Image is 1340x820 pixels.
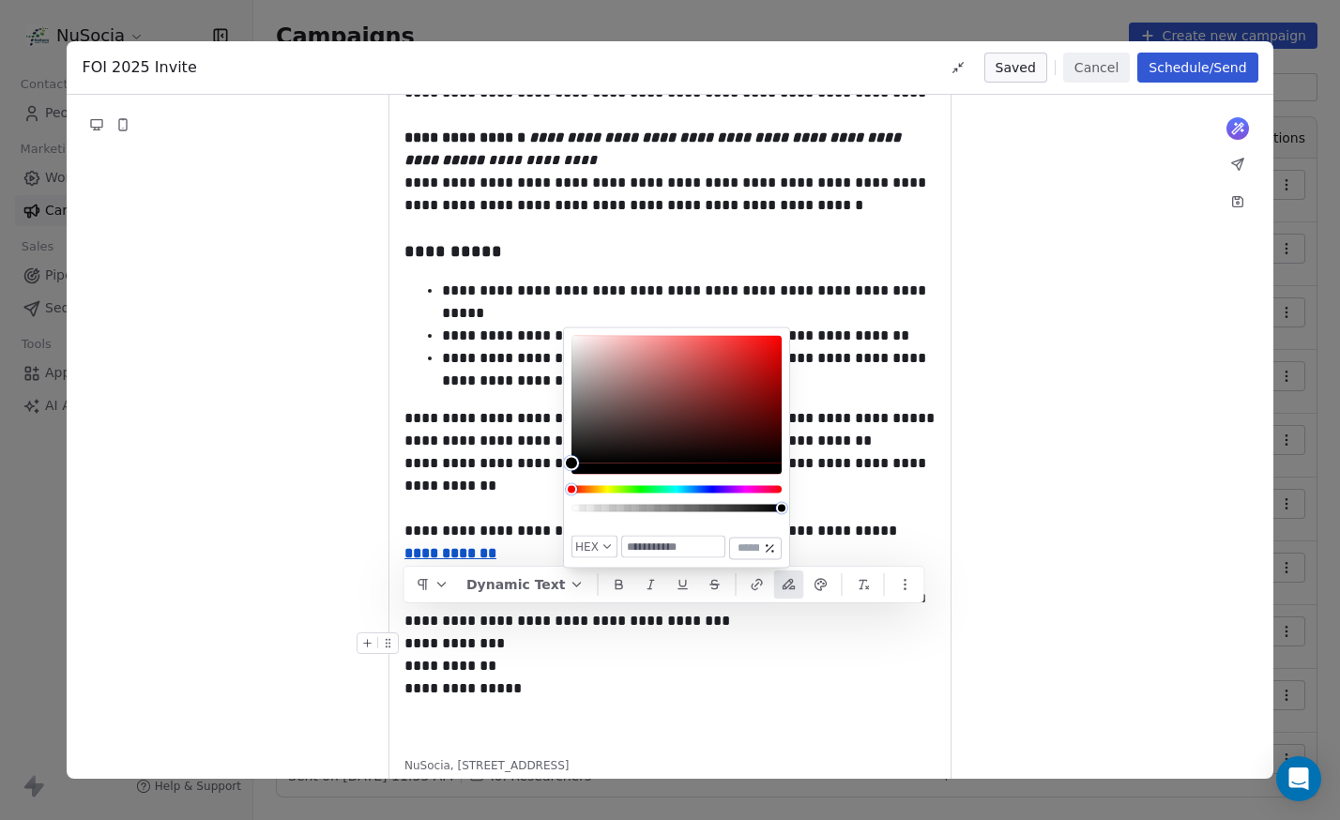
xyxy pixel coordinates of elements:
[1137,53,1257,83] button: Schedule/Send
[984,53,1047,83] button: Saved
[571,505,782,512] div: Alpha
[571,336,782,463] div: Color
[82,56,196,79] span: FOI 2025 Invite
[1063,53,1130,83] button: Cancel
[1276,756,1321,801] div: Open Intercom Messenger
[459,570,592,599] button: Dynamic Text
[571,486,782,494] div: Hue
[571,536,617,558] button: HEX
